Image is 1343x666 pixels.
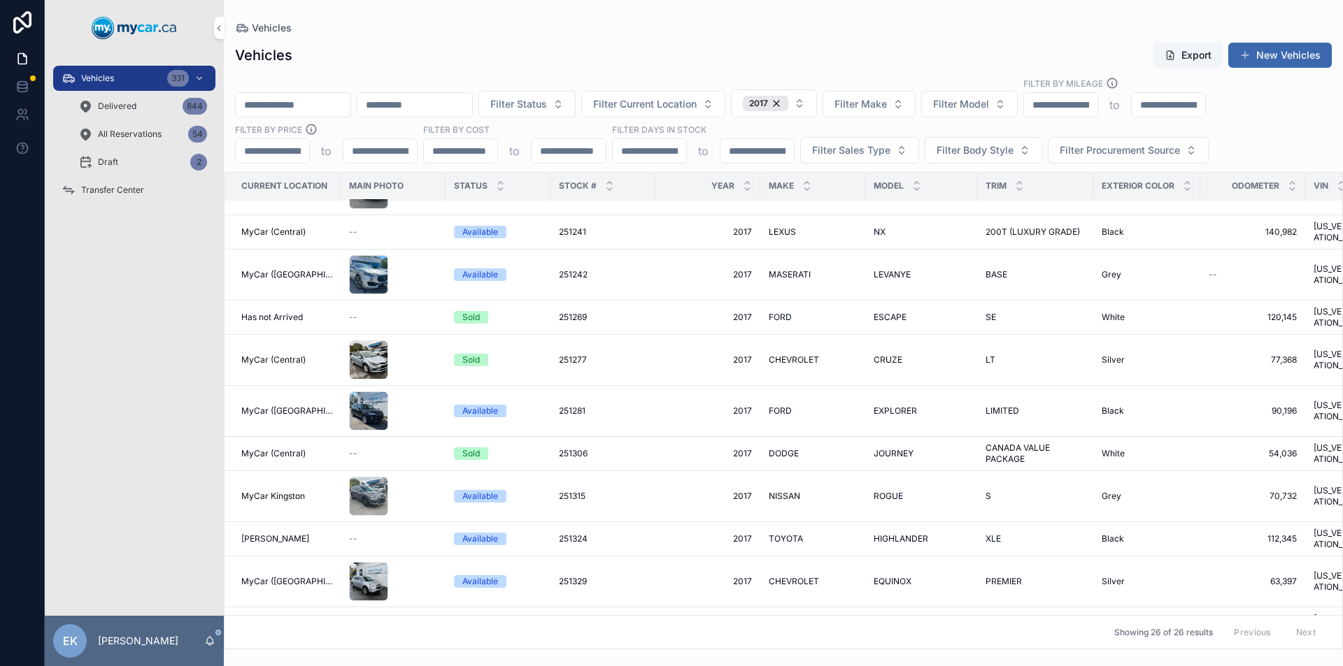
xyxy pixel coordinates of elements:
[1102,226,1124,238] span: Black
[235,123,302,136] label: FILTER BY PRICE
[937,143,1014,157] span: Filter Body Style
[986,576,1085,587] a: PREMIER
[769,354,857,365] a: CHEVROLET
[478,91,576,117] button: Select Button
[1102,312,1192,323] a: White
[454,490,542,502] a: Available
[559,269,647,280] a: 251242
[349,448,357,459] span: --
[559,491,585,502] span: 251315
[769,180,794,191] span: Make
[241,448,332,459] a: MyCar (Central)
[823,91,916,117] button: Select Button
[98,101,136,112] span: Delivered
[45,56,224,221] div: scrollable content
[874,448,969,459] a: JOURNEY
[190,154,207,171] div: 2
[731,89,817,117] button: Select Button
[98,129,162,140] span: All Reservations
[664,226,752,238] a: 2017
[559,576,587,587] span: 251329
[1209,533,1297,544] a: 112,345
[769,448,857,459] a: DODGE
[812,143,890,157] span: Filter Sales Type
[559,312,647,323] a: 251269
[454,533,542,545] a: Available
[874,533,969,544] a: HIGHLANDER
[664,269,752,280] span: 2017
[454,575,542,588] a: Available
[1209,491,1297,502] a: 70,732
[1228,43,1332,68] a: New Vehicles
[1209,405,1297,417] span: 90,196
[1209,226,1297,238] a: 140,982
[1232,180,1279,191] span: Odometer
[664,491,752,502] span: 2017
[1102,226,1192,238] a: Black
[321,143,332,159] p: to
[1209,448,1297,459] span: 54,036
[1102,269,1121,280] span: Grey
[241,533,332,544] a: [PERSON_NAME]
[664,448,752,459] span: 2017
[986,269,1085,280] a: BASE
[769,405,857,417] a: FORD
[698,143,709,159] p: to
[509,143,520,159] p: to
[1102,354,1192,365] a: Silver
[462,311,480,324] div: Sold
[349,312,437,323] a: --
[241,269,332,280] span: MyCar ([GEOGRAPHIC_DATA])
[664,576,752,587] a: 2017
[1109,96,1120,113] p: to
[986,405,1085,417] a: LIMITED
[559,405,647,417] a: 251281
[423,123,490,136] label: FILTER BY COST
[921,91,1018,117] button: Select Button
[559,533,588,544] span: 251324
[454,354,542,366] a: Sold
[986,491,991,502] span: S
[70,150,215,175] a: Draft2
[1102,448,1125,459] span: White
[559,354,587,365] span: 251277
[1209,269,1217,280] span: --
[63,632,78,649] span: EK
[986,312,1085,323] a: SE
[664,405,752,417] a: 2017
[800,137,919,164] button: Select Button
[559,576,647,587] a: 251329
[559,448,588,459] span: 251306
[986,533,1001,544] span: XLE
[986,180,1007,191] span: Trim
[349,448,437,459] a: --
[986,226,1080,238] span: 200T (LUXURY GRADE)
[241,354,306,365] span: MyCar (Central)
[664,533,752,544] span: 2017
[559,448,647,459] a: 251306
[769,312,792,323] span: FORD
[769,269,857,280] a: MASERATI
[1102,576,1192,587] a: Silver
[986,312,996,323] span: SE
[70,94,215,119] a: Delivered844
[241,180,327,191] span: Current Location
[874,405,969,417] a: EXPLORER
[559,533,647,544] a: 251324
[92,17,177,39] img: App logo
[593,97,697,111] span: Filter Current Location
[1209,576,1297,587] span: 63,397
[81,184,144,196] span: Transfer Center
[241,448,306,459] span: MyCar (Central)
[349,533,437,544] a: --
[1209,312,1297,323] a: 120,145
[559,312,587,323] span: 251269
[769,226,796,238] span: LEXUS
[454,180,488,191] span: Status
[769,576,819,587] span: CHEVROLET
[241,312,332,323] a: Has not Arrived
[874,226,969,238] a: NX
